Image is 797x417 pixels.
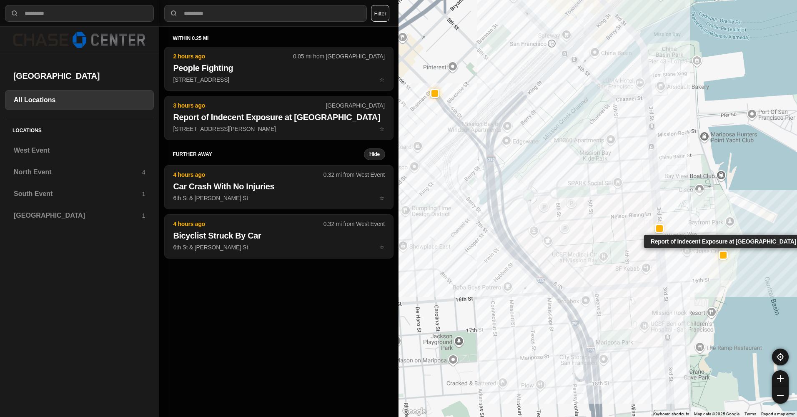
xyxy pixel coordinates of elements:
h5: further away [173,151,364,158]
a: [GEOGRAPHIC_DATA]1 [5,206,154,226]
button: zoom-out [772,387,789,404]
a: 3 hours ago[GEOGRAPHIC_DATA]Report of Indecent Exposure at [GEOGRAPHIC_DATA][STREET_ADDRESS][PERS... [164,125,393,132]
span: star [379,244,385,251]
a: South Event1 [5,184,154,204]
button: 2 hours ago0.05 mi from [GEOGRAPHIC_DATA]People Fighting[STREET_ADDRESS]star [164,47,393,91]
h3: All Locations [14,95,145,105]
h2: [GEOGRAPHIC_DATA] [13,70,145,82]
h5: within 0.25 mi [173,35,385,42]
a: West Event [5,141,154,161]
img: recenter [777,353,784,361]
img: search [10,9,19,18]
p: 6th St & [PERSON_NAME] St [173,194,385,202]
a: Open this area in Google Maps (opens a new window) [401,406,428,417]
span: star [379,76,385,83]
button: recenter [772,349,789,365]
img: Google [401,406,428,417]
a: North Event4 [5,162,154,182]
button: Filter [371,5,389,22]
a: All Locations [5,90,154,110]
h3: [GEOGRAPHIC_DATA] [14,211,142,221]
h2: Car Crash With No Injuries [173,181,385,192]
p: 3 hours ago [173,101,326,110]
h3: West Event [14,146,145,156]
img: zoom-out [777,392,784,399]
p: 0.32 mi from West Event [323,220,385,228]
img: zoom-in [777,375,784,382]
button: Report of Indecent Exposure at [GEOGRAPHIC_DATA] [719,251,728,260]
a: Terms (opens in new tab) [744,412,756,416]
p: 4 hours ago [173,171,323,179]
p: [GEOGRAPHIC_DATA] [326,101,385,110]
h2: People Fighting [173,62,385,74]
p: 4 [142,168,145,176]
span: Map data ©2025 Google [694,412,739,416]
h5: Locations [5,117,154,141]
h2: Bicyclist Struck By Car [173,230,385,241]
a: 2 hours ago0.05 mi from [GEOGRAPHIC_DATA]People Fighting[STREET_ADDRESS]star [164,76,393,83]
p: 1 [142,190,145,198]
p: 0.32 mi from West Event [323,171,385,179]
p: 6th St & [PERSON_NAME] St [173,243,385,251]
p: 0.05 mi from [GEOGRAPHIC_DATA] [293,52,385,60]
button: zoom-in [772,370,789,387]
button: Hide [364,148,385,160]
h2: Report of Indecent Exposure at [GEOGRAPHIC_DATA] [173,111,385,123]
p: 2 hours ago [173,52,293,60]
span: star [379,126,385,132]
small: Hide [369,151,380,158]
img: logo [13,32,145,48]
button: Keyboard shortcuts [653,411,689,417]
p: [STREET_ADDRESS] [173,75,385,84]
button: 3 hours ago[GEOGRAPHIC_DATA]Report of Indecent Exposure at [GEOGRAPHIC_DATA][STREET_ADDRESS][PERS... [164,96,393,140]
button: 4 hours ago0.32 mi from West EventBicyclist Struck By Car6th St & [PERSON_NAME] Ststar [164,214,393,259]
img: search [170,9,178,18]
h3: South Event [14,189,142,199]
a: Report a map error [761,412,794,416]
a: 4 hours ago0.32 mi from West EventCar Crash With No Injuries6th St & [PERSON_NAME] Ststar [164,194,393,201]
p: 4 hours ago [173,220,323,228]
a: 4 hours ago0.32 mi from West EventBicyclist Struck By Car6th St & [PERSON_NAME] Ststar [164,244,393,251]
h3: North Event [14,167,142,177]
span: star [379,195,385,201]
button: 4 hours ago0.32 mi from West EventCar Crash With No Injuries6th St & [PERSON_NAME] Ststar [164,165,393,209]
p: 1 [142,211,145,220]
p: [STREET_ADDRESS][PERSON_NAME] [173,125,385,133]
